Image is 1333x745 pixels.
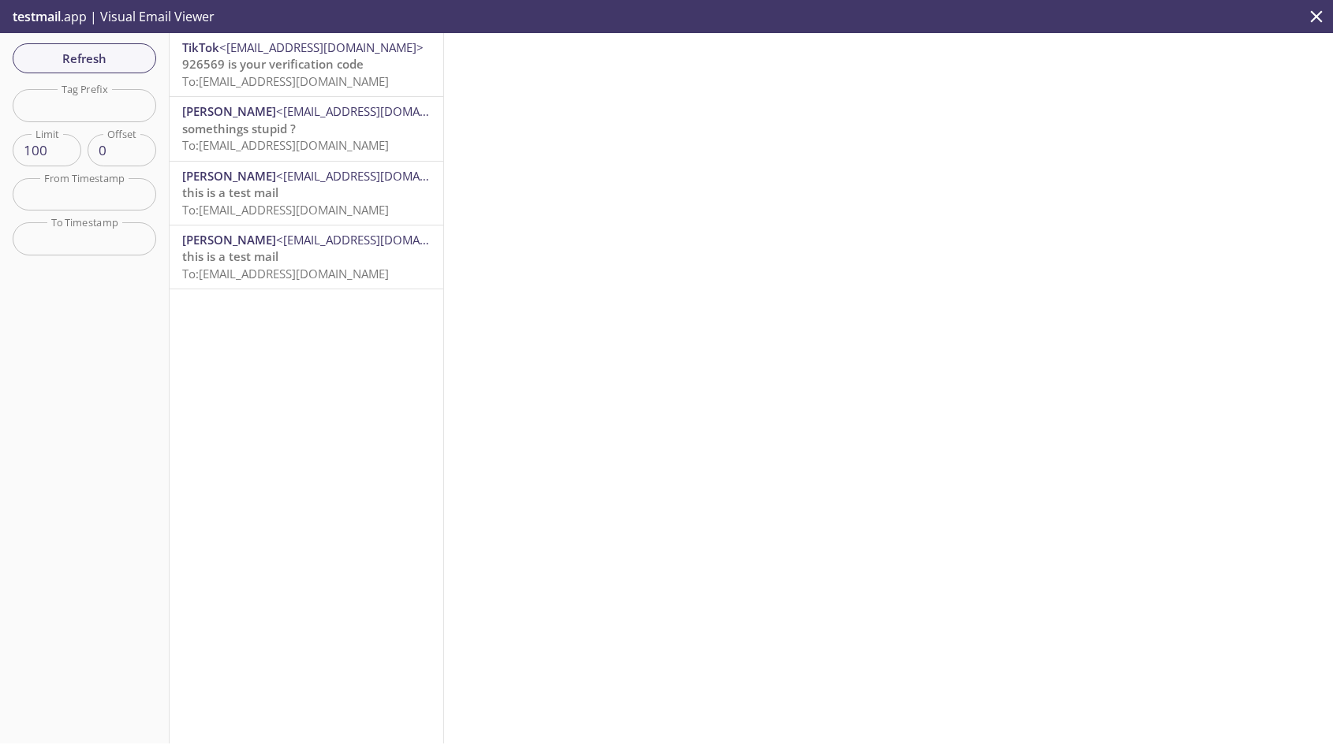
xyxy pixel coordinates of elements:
span: this is a test mail [182,184,278,200]
button: Refresh [13,43,156,73]
div: [PERSON_NAME]<[EMAIL_ADDRESS][DOMAIN_NAME]>somethings stupid ?To:[EMAIL_ADDRESS][DOMAIN_NAME] [170,97,443,160]
span: testmail [13,8,61,25]
span: 926569 is your verification code [182,56,364,72]
span: somethings stupid ? [182,121,296,136]
span: <[EMAIL_ADDRESS][DOMAIN_NAME]> [219,39,424,55]
span: this is a test mail [182,248,278,264]
span: To: [EMAIL_ADDRESS][DOMAIN_NAME] [182,202,389,218]
div: [PERSON_NAME]<[EMAIL_ADDRESS][DOMAIN_NAME]>this is a test mailTo:[EMAIL_ADDRESS][DOMAIN_NAME] [170,225,443,289]
span: <[EMAIL_ADDRESS][DOMAIN_NAME]> [276,103,480,119]
span: <[EMAIL_ADDRESS][DOMAIN_NAME]> [276,168,480,184]
div: TikTok<[EMAIL_ADDRESS][DOMAIN_NAME]>926569 is your verification codeTo:[EMAIL_ADDRESS][DOMAIN_NAME] [170,33,443,96]
span: [PERSON_NAME] [182,103,276,119]
span: To: [EMAIL_ADDRESS][DOMAIN_NAME] [182,137,389,153]
span: To: [EMAIL_ADDRESS][DOMAIN_NAME] [182,73,389,89]
span: [PERSON_NAME] [182,168,276,184]
span: Refresh [25,48,144,69]
span: To: [EMAIL_ADDRESS][DOMAIN_NAME] [182,266,389,281]
nav: emails [170,33,443,289]
span: [PERSON_NAME] [182,232,276,248]
span: <[EMAIL_ADDRESS][DOMAIN_NAME]> [276,232,480,248]
span: TikTok [182,39,219,55]
div: [PERSON_NAME]<[EMAIL_ADDRESS][DOMAIN_NAME]>this is a test mailTo:[EMAIL_ADDRESS][DOMAIN_NAME] [170,162,443,225]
